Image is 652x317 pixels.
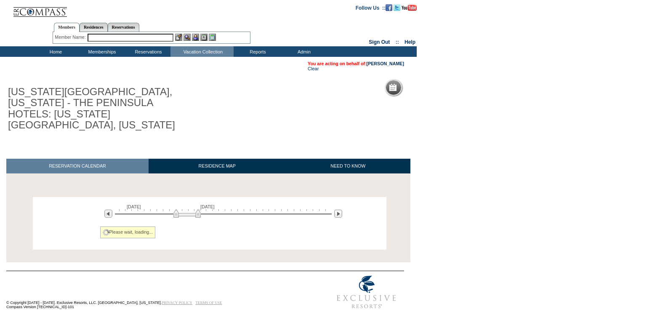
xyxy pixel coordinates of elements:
[6,159,149,173] a: RESERVATION CALENDAR
[308,66,319,71] a: Clear
[394,4,400,11] img: Follow us on Twitter
[285,159,410,173] a: NEED TO KNOW
[369,39,390,45] a: Sign Out
[184,34,191,41] img: View
[234,46,280,57] td: Reports
[54,23,80,32] a: Members
[162,301,192,305] a: PRIVACY POLICY
[32,46,78,57] td: Home
[308,61,404,66] span: You are acting on behalf of:
[192,34,199,41] img: Impersonate
[104,210,112,218] img: Previous
[170,46,234,57] td: Vacation Collection
[396,39,399,45] span: ::
[103,229,109,236] img: spinner2.gif
[6,272,301,313] td: © Copyright [DATE] - [DATE]. Exclusive Resorts, LLC. [GEOGRAPHIC_DATA], [US_STATE]. Compass Versi...
[386,4,392,11] img: Become our fan on Facebook
[386,5,392,10] a: Become our fan on Facebook
[402,5,417,11] img: Subscribe to our YouTube Channel
[394,5,400,10] a: Follow us on Twitter
[209,34,216,41] img: b_calculator.gif
[127,204,141,209] span: [DATE]
[175,34,182,41] img: b_edit.gif
[196,301,222,305] a: TERMS OF USE
[78,46,124,57] td: Memberships
[200,34,208,41] img: Reservations
[124,46,170,57] td: Reservations
[367,61,404,66] a: [PERSON_NAME]
[400,85,464,91] h5: Reservation Calendar
[334,210,342,218] img: Next
[6,85,195,133] h1: [US_STATE][GEOGRAPHIC_DATA], [US_STATE] - THE PENINSULA HOTELS: [US_STATE][GEOGRAPHIC_DATA], [US_...
[280,46,326,57] td: Admin
[402,5,417,10] a: Subscribe to our YouTube Channel
[80,23,108,32] a: Residences
[200,204,215,209] span: [DATE]
[100,226,156,238] div: Please wait, loading...
[149,159,286,173] a: RESIDENCE MAP
[108,23,139,32] a: Reservations
[55,34,87,41] div: Member Name:
[405,39,415,45] a: Help
[356,4,386,11] td: Follow Us ::
[329,271,404,313] img: Exclusive Resorts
